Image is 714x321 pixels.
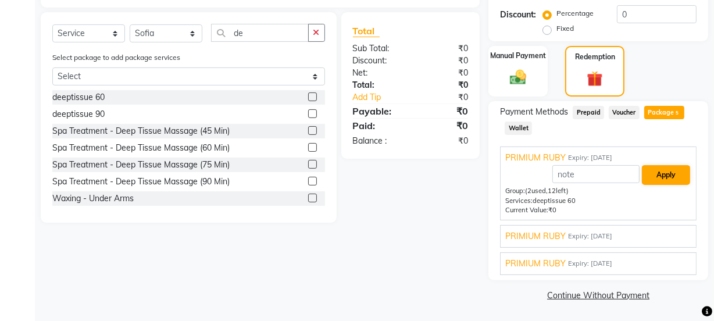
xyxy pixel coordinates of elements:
[548,187,556,195] span: 12
[575,52,615,62] label: Redemption
[344,91,422,104] a: Add Tip
[410,135,477,147] div: ₹0
[490,51,546,61] label: Manual Payment
[500,9,536,21] div: Discount:
[52,142,230,154] div: Spa Treatment - Deep Tissue Massage (60 Min)
[525,187,531,195] span: (2
[568,231,612,241] span: Expiry: [DATE]
[505,122,532,135] span: Wallet
[552,165,640,183] input: note
[52,108,105,120] div: deeptissue 90
[211,24,309,42] input: Search or Scan
[344,119,410,133] div: Paid:
[582,69,607,88] img: _gift.svg
[52,52,180,63] label: Select package to add package services
[644,106,684,119] span: Package
[344,135,410,147] div: Balance :
[556,8,594,19] label: Percentage
[353,25,380,37] span: Total
[410,79,477,91] div: ₹0
[573,106,604,119] span: Prepaid
[505,258,566,270] span: PRIMIUM RUBY
[52,192,134,205] div: Waxing - Under Arms
[344,42,410,55] div: Sub Total:
[410,55,477,67] div: ₹0
[410,42,477,55] div: ₹0
[52,91,105,104] div: deeptissue 60
[505,152,566,164] span: PRIMIUM RUBY
[410,119,477,133] div: ₹0
[491,290,706,302] a: Continue Without Payment
[505,206,548,214] span: Current Value:
[525,187,569,195] span: used, left)
[344,67,410,79] div: Net:
[410,67,477,79] div: ₹0
[52,125,230,137] div: Spa Treatment - Deep Tissue Massage (45 Min)
[505,68,531,87] img: _cash.svg
[505,187,525,195] span: Group:
[556,23,574,34] label: Fixed
[674,110,680,117] span: 5
[505,230,566,242] span: PRIMIUM RUBY
[533,197,576,205] span: deeptissue 60
[568,153,612,163] span: Expiry: [DATE]
[642,165,690,185] button: Apply
[344,79,410,91] div: Total:
[422,91,477,104] div: ₹0
[344,55,410,67] div: Discount:
[500,106,568,118] span: Payment Methods
[344,104,410,118] div: Payable:
[548,206,556,214] span: ₹0
[505,197,533,205] span: Services:
[410,104,477,118] div: ₹0
[609,106,640,119] span: Voucher
[568,259,612,269] span: Expiry: [DATE]
[52,159,230,171] div: Spa Treatment - Deep Tissue Massage (75 Min)
[52,176,230,188] div: Spa Treatment - Deep Tissue Massage (90 Min)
